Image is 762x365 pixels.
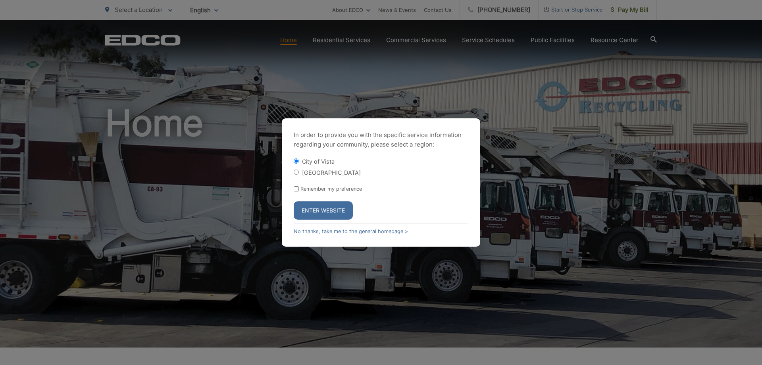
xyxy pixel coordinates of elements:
[302,158,335,165] label: City of Vista
[294,201,353,220] button: Enter Website
[294,228,408,234] a: No thanks, take me to the general homepage >
[294,130,468,149] p: In order to provide you with the specific service information regarding your community, please se...
[300,186,362,192] label: Remember my preference
[302,169,361,176] label: [GEOGRAPHIC_DATA]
